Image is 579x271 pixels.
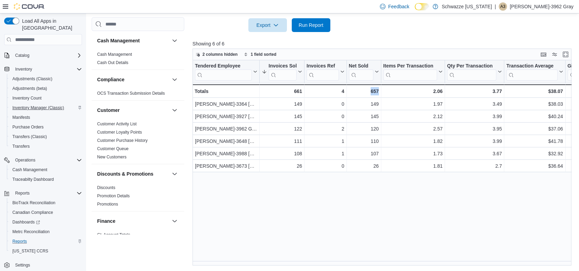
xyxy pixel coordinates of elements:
[92,50,184,70] div: Cash Management
[12,189,82,197] span: Reports
[349,100,379,108] div: 149
[447,162,502,170] div: 2.7
[447,125,502,133] div: 3.95
[10,166,50,174] a: Cash Management
[307,137,344,146] div: 1
[97,52,132,57] a: Cash Management
[10,123,82,131] span: Purchase Orders
[269,63,297,70] div: Invoices Sold
[349,137,379,146] div: 110
[97,201,118,207] span: Promotions
[10,75,82,83] span: Adjustments (Classic)
[97,155,126,159] a: New Customers
[349,63,373,70] div: Net Sold
[10,75,55,83] a: Adjustments (Classic)
[10,228,82,236] span: Metrc Reconciliation
[10,142,82,150] span: Transfers
[383,150,443,158] div: 1.73
[195,150,257,158] div: [PERSON_NAME]-3988 [PERSON_NAME]
[193,40,576,47] p: Showing 6 of 6
[10,175,82,184] span: Traceabilty Dashboard
[1,260,85,270] button: Settings
[170,75,179,84] button: Compliance
[92,89,184,100] div: Compliance
[97,76,169,83] button: Compliance
[307,162,344,170] div: 0
[97,122,137,126] a: Customer Activity List
[15,53,29,58] span: Catalog
[299,22,323,29] span: Run Report
[262,162,302,170] div: 26
[97,129,142,135] span: Customer Loyalty Points
[10,84,50,93] a: Adjustments (beta)
[307,100,344,108] div: 0
[383,100,443,108] div: 1.97
[383,87,443,95] div: 2.06
[12,51,82,60] span: Catalog
[1,155,85,165] button: Operations
[506,113,563,121] div: $40.24
[10,94,82,102] span: Inventory Count
[12,105,64,111] span: Inventory Manager (Classic)
[7,175,85,184] button: Traceabilty Dashboard
[383,162,443,170] div: 1.81
[7,74,85,84] button: Adjustments (Classic)
[447,150,502,158] div: 3.67
[97,218,169,225] button: Finance
[447,113,502,121] div: 3.99
[195,87,257,95] div: Totals
[12,167,47,173] span: Cash Management
[10,133,82,141] span: Transfers (Classic)
[97,154,126,160] span: New Customers
[10,94,44,102] a: Inventory Count
[92,120,184,164] div: Customer
[447,63,502,81] button: Qty Per Transaction
[307,113,344,121] div: 0
[307,63,344,81] button: Invoices Ref
[195,63,252,81] div: Tendered Employee
[383,63,437,81] div: Items Per Transaction
[97,146,128,151] a: Customer Queue
[170,106,179,114] button: Customer
[97,91,165,96] a: OCS Transaction Submission Details
[10,228,52,236] a: Metrc Reconciliation
[12,144,30,149] span: Transfers
[7,132,85,142] button: Transfers (Classic)
[10,199,58,207] a: BioTrack Reconciliation
[97,138,148,143] a: Customer Purchase History
[7,165,85,175] button: Cash Management
[10,247,51,255] a: [US_STATE] CCRS
[262,100,302,108] div: 149
[195,63,252,70] div: Tendered Employee
[447,63,496,70] div: Qty Per Transaction
[349,87,379,95] div: 657
[442,2,492,11] p: Schwazze [US_STATE]
[97,146,128,152] span: Customer Queue
[12,95,42,101] span: Inventory Count
[7,142,85,151] button: Transfers
[10,208,82,217] span: Canadian Compliance
[10,199,82,207] span: BioTrack Reconciliation
[506,87,563,95] div: $38.07
[203,52,238,57] span: 2 columns hidden
[12,76,52,82] span: Adjustments (Classic)
[10,133,50,141] a: Transfers (Classic)
[550,50,559,59] button: Display options
[262,137,302,146] div: 111
[7,246,85,256] button: [US_STATE] CCRS
[447,100,502,108] div: 3.49
[506,63,563,81] button: Transaction Average
[195,137,257,146] div: [PERSON_NAME]-3648 [PERSON_NAME]
[12,86,47,91] span: Adjustments (beta)
[539,50,548,59] button: Keyboard shortcuts
[388,3,409,10] span: Feedback
[10,113,33,122] a: Manifests
[415,3,429,10] input: Dark Mode
[97,185,115,190] a: Discounts
[7,84,85,93] button: Adjustments (beta)
[506,162,563,170] div: $36.64
[15,262,30,268] span: Settings
[7,227,85,237] button: Metrc Reconciliation
[97,60,128,65] span: Cash Out Details
[12,177,54,182] span: Traceabilty Dashboard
